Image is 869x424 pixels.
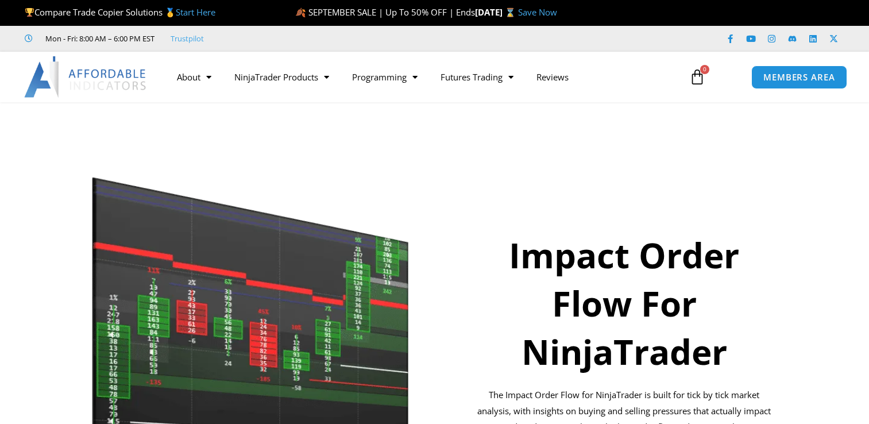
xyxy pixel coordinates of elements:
a: MEMBERS AREA [751,65,847,89]
a: NinjaTrader Products [223,64,341,90]
a: 0 [672,60,723,94]
img: 🏆 [25,8,34,17]
img: LogoAI | Affordable Indicators – NinjaTrader [24,56,148,98]
span: MEMBERS AREA [763,73,835,82]
span: 0 [700,65,709,74]
nav: Menu [165,64,678,90]
span: 🍂 SEPTEMBER SALE | Up To 50% OFF | Ends [295,6,475,18]
a: Programming [341,64,429,90]
strong: [DATE] ⌛ [475,6,518,18]
a: Reviews [525,64,580,90]
span: Compare Trade Copier Solutions 🥇 [25,6,215,18]
a: Trustpilot [171,32,204,45]
a: Save Now [518,6,557,18]
a: About [165,64,223,90]
a: Start Here [176,6,215,18]
span: Mon - Fri: 8:00 AM – 6:00 PM EST [43,32,155,45]
a: Futures Trading [429,64,525,90]
h1: Impact Order Flow For NinjaTrader [476,231,774,376]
